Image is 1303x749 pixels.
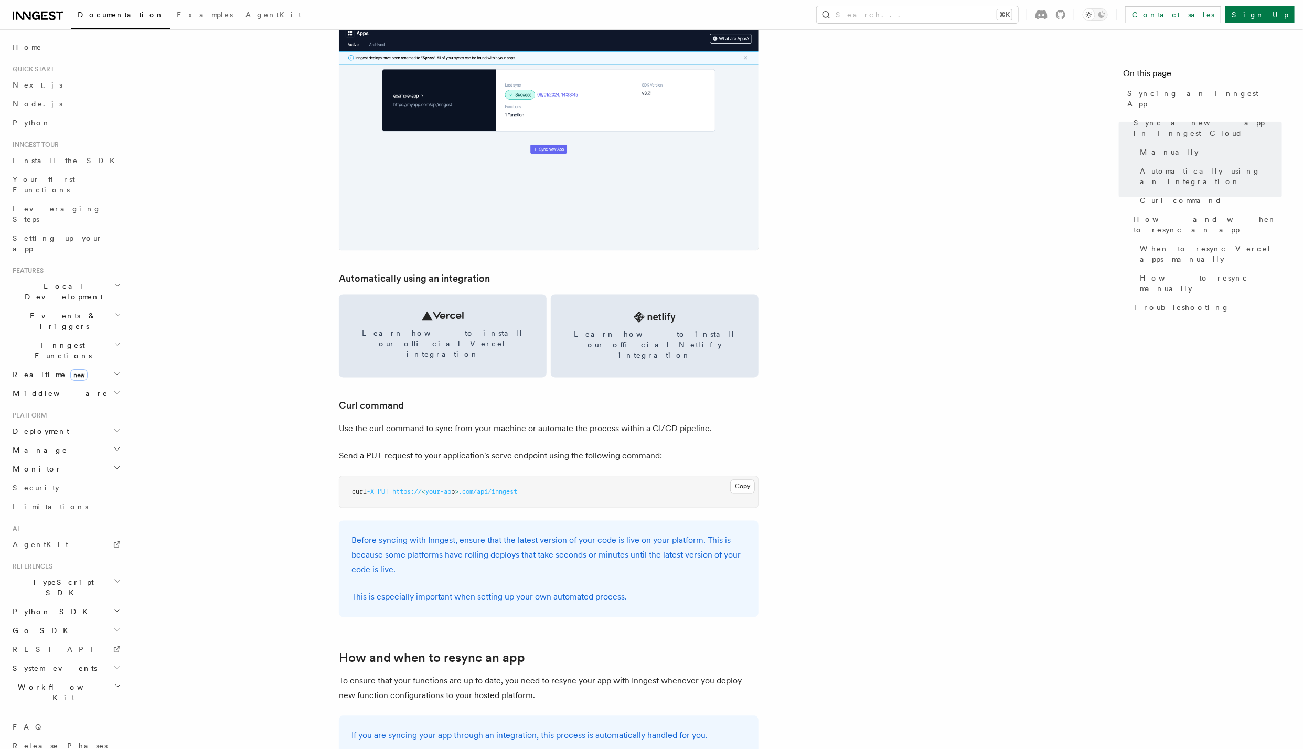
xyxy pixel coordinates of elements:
span: .com/api/inngest [458,488,517,496]
span: When to resync Vercel apps manually [1140,243,1282,264]
span: https:// [392,488,422,496]
a: Node.js [8,94,123,113]
a: AgentKit [8,535,123,554]
a: Your first Functions [8,170,123,199]
button: Realtimenew [8,365,123,384]
button: Go SDK [8,621,123,640]
span: Node.js [13,100,62,108]
span: Security [13,484,59,492]
a: Next.js [8,76,123,94]
span: Next.js [13,81,62,89]
span: Go SDK [8,625,74,636]
span: Inngest tour [8,141,59,149]
span: How and when to resync an app [1134,214,1282,235]
span: Learn how to install our official Vercel integration [351,328,534,360]
span: -X [367,488,374,496]
button: Python SDK [8,602,123,621]
p: If you are syncing your app through an integration, this process is automatically handled for you. [351,729,746,743]
a: Contact sales [1125,6,1221,23]
span: Inngest Functions [8,340,113,361]
a: REST API [8,640,123,659]
a: Home [8,38,123,57]
span: Features [8,266,44,275]
span: Automatically using an integration [1140,166,1282,187]
p: To ensure that your functions are up to date, you need to resync your app with Inngest whenever y... [339,674,759,703]
a: Documentation [71,3,170,29]
span: Limitations [13,502,88,511]
a: Sync a new app in Inngest Cloud [1129,113,1282,143]
span: Platform [8,411,47,420]
button: Middleware [8,384,123,403]
span: System events [8,663,97,673]
span: AgentKit [13,540,68,549]
button: Manage [8,441,123,459]
span: Setting up your app [13,234,103,253]
span: Python SDK [8,606,94,617]
span: Home [13,42,42,52]
button: Search...⌘K [817,6,1018,23]
span: TypeScript SDK [8,577,113,598]
span: Manually [1140,147,1199,157]
a: Syncing an Inngest App [1123,84,1282,113]
span: Realtime [8,369,88,380]
span: Documentation [78,10,164,19]
a: Leveraging Steps [8,199,123,229]
span: Workflow Kit [8,682,114,703]
span: > [455,488,458,496]
span: new [70,369,88,381]
a: Examples [170,3,239,28]
button: Copy [730,480,755,494]
p: Before syncing with Inngest, ensure that the latest version of your code is live on your platform... [351,533,746,577]
a: Python [8,113,123,132]
a: AgentKit [239,3,307,28]
a: Install the SDK [8,151,123,170]
span: Manage [8,445,68,455]
a: Automatically using an integration [339,272,490,286]
button: System events [8,659,123,678]
a: Manually [1136,143,1282,162]
button: TypeScript SDK [8,573,123,602]
a: Sign Up [1225,6,1295,23]
kbd: ⌘K [997,9,1012,20]
span: Leveraging Steps [13,205,101,223]
span: your-ap [425,488,451,496]
a: Learn how to install our official Vercel integration [339,295,547,378]
span: Your first Functions [13,175,75,194]
span: p [451,488,455,496]
a: Security [8,478,123,497]
span: Events & Triggers [8,311,114,331]
span: curl [352,488,367,496]
button: Local Development [8,277,123,306]
span: REST API [13,645,102,654]
p: This is especially important when setting up your own automated process. [351,590,746,605]
span: AgentKit [245,10,301,19]
a: Setting up your app [8,229,123,258]
span: Sync a new app in Inngest Cloud [1134,117,1282,138]
span: Local Development [8,281,114,302]
p: Send a PUT request to your application's serve endpoint using the following command: [339,449,759,464]
a: How and when to resync an app [1129,210,1282,239]
button: Inngest Functions [8,336,123,365]
a: When to resync Vercel apps manually [1136,239,1282,269]
p: Use the curl command to sync from your machine or automate the process within a CI/CD pipeline. [339,422,759,436]
span: < [422,488,425,496]
span: PUT [378,488,389,496]
span: Troubleshooting [1134,302,1230,313]
a: Learn how to install our official Netlify integration [551,295,759,378]
a: Limitations [8,497,123,516]
a: How and when to resync an app [339,651,525,666]
span: Quick start [8,65,54,73]
button: Monitor [8,459,123,478]
a: Troubleshooting [1129,298,1282,317]
h4: On this page [1123,67,1282,84]
span: FAQ [13,723,47,731]
span: Install the SDK [13,156,121,165]
a: How to resync manually [1136,269,1282,298]
span: Monitor [8,464,62,474]
span: References [8,562,52,571]
span: Examples [177,10,233,19]
button: Events & Triggers [8,306,123,336]
span: How to resync manually [1140,273,1282,294]
span: Learn how to install our official Netlify integration [563,329,746,361]
a: Curl command [1136,191,1282,210]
